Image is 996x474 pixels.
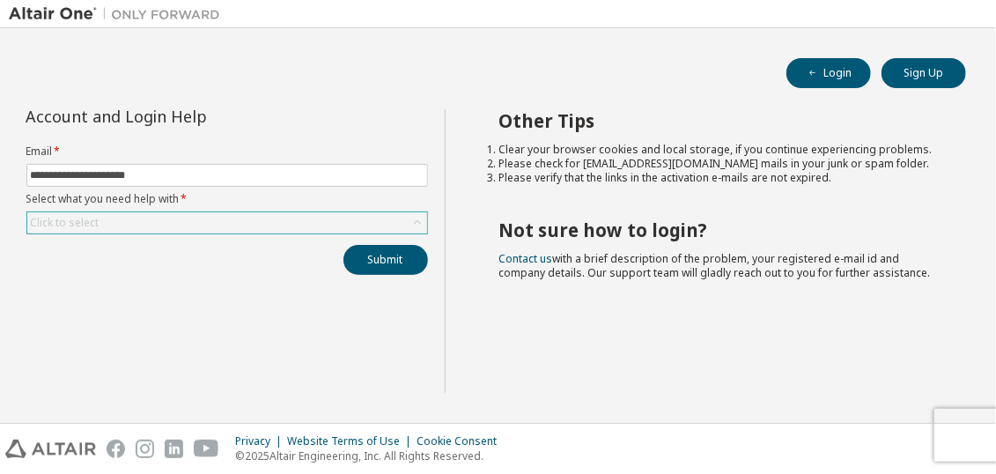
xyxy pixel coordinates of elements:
button: Submit [343,245,428,275]
button: Sign Up [882,58,966,88]
img: youtube.svg [194,440,219,458]
span: with a brief description of the problem, your registered e-mail id and company details. Our suppo... [498,251,930,280]
img: facebook.svg [107,440,125,458]
a: Contact us [498,251,552,266]
label: Select what you need help with [26,192,428,206]
h2: Other Tips [498,109,934,132]
img: Altair One [9,5,229,23]
div: Website Terms of Use [287,434,417,448]
div: Click to select [27,212,427,233]
li: Please check for [EMAIL_ADDRESS][DOMAIN_NAME] mails in your junk or spam folder. [498,157,934,171]
li: Clear your browser cookies and local storage, if you continue experiencing problems. [498,143,934,157]
button: Login [786,58,871,88]
label: Email [26,144,428,159]
div: Account and Login Help [26,109,348,123]
p: © 2025 Altair Engineering, Inc. All Rights Reserved. [235,448,507,463]
li: Please verify that the links in the activation e-mails are not expired. [498,171,934,185]
h2: Not sure how to login? [498,218,934,241]
div: Click to select [31,216,100,230]
img: linkedin.svg [165,440,183,458]
img: altair_logo.svg [5,440,96,458]
img: instagram.svg [136,440,154,458]
div: Privacy [235,434,287,448]
div: Cookie Consent [417,434,507,448]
